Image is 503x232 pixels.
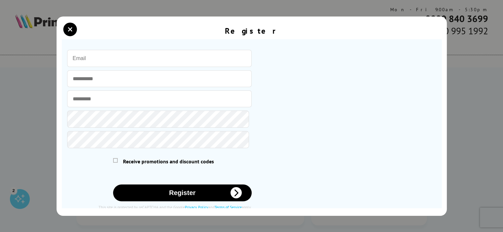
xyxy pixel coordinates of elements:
[225,26,278,36] div: Register
[113,184,252,201] button: Register
[123,158,214,165] span: Receive promotions and discount codes
[65,24,75,34] button: close modal
[185,205,208,210] a: Privacy Policy
[67,50,252,67] input: Email
[215,205,242,210] a: Terms of Service
[67,205,252,210] div: This site is protected by reCAPTCHA and the Google and apply.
